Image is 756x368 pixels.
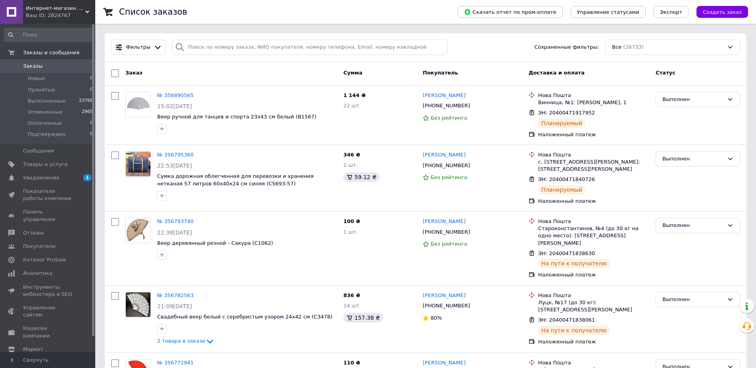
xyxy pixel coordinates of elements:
span: Кошелек компании [23,325,73,339]
span: Инструменты вебмастера и SEO [23,284,73,298]
div: Планируемый [538,185,585,194]
div: Нова Пошта [538,151,649,158]
a: Сумка дорожная облегченная для перевозки и хранения нетканая 57 литров 60х40х24 см синяя (C5693-57) [157,173,314,187]
span: Экспорт [660,9,682,15]
div: 157.38 ₴ [343,313,383,322]
span: Без рейтинга [431,115,467,121]
span: Сохраненные фильтры: [534,44,599,51]
span: Без рейтинга [431,241,467,247]
div: с. [STREET_ADDRESS][PERSON_NAME]: [STREET_ADDRESS][PERSON_NAME] [538,158,649,173]
div: 59.12 ₴ [343,172,379,182]
span: Показатели работы компании [23,188,73,202]
div: Нова Пошта [538,359,649,366]
span: Товары и услуги [23,161,68,168]
a: [PERSON_NAME] [423,151,466,159]
div: Планируемый [538,118,585,128]
a: Фото товару [125,151,151,177]
span: ЭН: 20400471917952 [538,110,595,116]
span: Покупатели [23,243,56,250]
a: № 356782563 [157,292,194,298]
a: Веер ручной для танцев и спорта 23х43 см белый (В1567) [157,114,316,120]
input: Поиск по номеру заказа, ФИО покупателя, номеру телефона, Email, номеру накладной [172,40,448,55]
div: Выполнен [662,296,724,304]
a: № 356795360 [157,152,194,158]
a: № 356772941 [157,360,194,366]
span: Статус [656,70,675,76]
div: Выполнен [662,95,724,104]
span: 23768 [79,97,93,105]
div: Наложенный платеж [538,131,649,138]
span: 2 товара в заказе [157,338,205,344]
div: Винница, №1: [PERSON_NAME], 1 [538,99,649,106]
a: Фото товару [125,292,151,317]
div: [PHONE_NUMBER] [421,101,471,111]
span: 0 [90,120,93,127]
span: (26733) [623,44,644,50]
span: Панель управления [23,208,73,223]
a: № 356793740 [157,218,194,224]
h1: Список заказов [119,7,187,17]
span: 1 шт. [343,229,358,235]
div: [PHONE_NUMBER] [421,227,471,237]
div: Выполнен [662,221,724,230]
span: Сообщения [23,147,54,154]
span: 22:53[DATE] [157,162,192,169]
span: Заказ [125,70,142,76]
div: Староконстантинов, №4 (до 30 кг на одно место): [STREET_ADDRESS][PERSON_NAME] [538,225,649,247]
div: Наложенный платеж [538,271,649,278]
a: [PERSON_NAME] [423,359,466,367]
div: [PHONE_NUMBER] [421,160,471,171]
span: ЭН: 20400471838630 [538,250,595,256]
a: [PERSON_NAME] [423,218,466,225]
span: Покупатель [423,70,458,76]
span: 346 ₴ [343,152,360,158]
span: Аналитика [23,270,52,277]
span: 15:02[DATE] [157,103,192,109]
div: [PHONE_NUMBER] [421,301,471,311]
span: Новые [28,75,45,82]
a: 2 товара в заказе [157,338,215,344]
span: Без рейтинга [431,174,467,180]
div: Наложенный платеж [538,198,649,205]
div: Наложенный платеж [538,338,649,345]
span: Отзывы [23,229,44,236]
span: 110 ₴ [343,360,360,366]
span: Доставка и оплата [529,70,585,76]
span: 2 шт. [343,162,358,168]
span: Выполненные [28,97,66,105]
span: 14 шт. [343,303,361,309]
span: 22 шт. [343,103,361,109]
a: № 356890565 [157,92,194,98]
img: Фото товару [126,92,150,117]
span: ЭН: 20400471840726 [538,176,595,182]
div: Нова Пошта [538,92,649,99]
span: Уведомления [23,174,59,181]
img: Фото товару [126,292,150,317]
span: 1 [83,174,91,181]
a: Свадебный веер белый с серебристым узором 24х42 см (С3478) [157,314,333,320]
button: Создать заказ [696,6,748,18]
span: Сумма [343,70,362,76]
a: Фото товару [125,218,151,243]
span: Заказы [23,63,42,70]
div: Нова Пошта [538,292,649,299]
button: Экспорт [654,6,689,18]
span: Веер деревянный резной - Сакура (С1062) [157,240,273,246]
a: Создать заказ [689,9,748,15]
img: Фото товару [126,152,150,176]
span: Управление сайтом [23,304,73,318]
span: 0 [90,75,93,82]
div: Нова Пошта [538,218,649,225]
a: Фото товару [125,92,151,117]
div: Ваш ID: 2824767 [26,12,95,19]
span: 80% [431,315,442,321]
span: 22:38[DATE] [157,229,192,236]
span: Скачать отчет по пром-оплате [464,8,556,15]
span: Оплаченные [28,120,62,127]
span: 2965 [82,109,93,116]
span: Отмененные [28,109,62,116]
div: Выполнен [662,155,724,163]
div: На пути к получателю [538,326,610,335]
span: 21:09[DATE] [157,303,192,309]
